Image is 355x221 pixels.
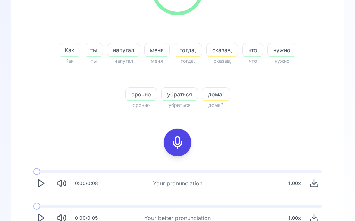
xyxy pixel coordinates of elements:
button: ты [85,43,103,57]
span: ты [85,46,103,54]
span: срочно [125,101,157,109]
span: дома? [202,101,230,109]
span: меня [145,46,169,54]
span: нужно [267,57,296,65]
button: Mute [54,176,69,191]
button: нужно [267,43,296,57]
span: убраться [162,90,198,99]
button: тогда, [174,43,202,57]
span: убраться [161,101,198,109]
button: Как [59,43,80,57]
button: убраться [161,87,198,101]
span: нужно [268,46,296,54]
span: Как [59,46,80,54]
div: Your pronunciation [153,179,202,187]
button: сказав, [206,43,238,57]
span: сказав, [206,57,238,65]
span: тогда, [174,57,202,65]
button: меня [144,43,170,57]
span: срочно [126,90,157,99]
button: напугал [107,43,140,57]
span: тогда, [174,46,202,54]
span: сказав, [207,46,238,54]
span: дома! [202,90,230,99]
span: напугал [107,46,140,54]
button: Play [33,176,49,191]
div: 0:00 / 0:08 [75,180,98,187]
button: срочно [125,87,157,101]
div: 1.00 x [286,176,304,190]
span: что [243,46,263,54]
span: что [242,57,263,65]
span: напугал [107,57,140,65]
button: что [242,43,263,57]
button: Download audio [306,176,322,191]
button: дома! [202,87,230,101]
span: Как [59,57,80,65]
span: меня [144,57,170,65]
span: ты [85,57,103,65]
